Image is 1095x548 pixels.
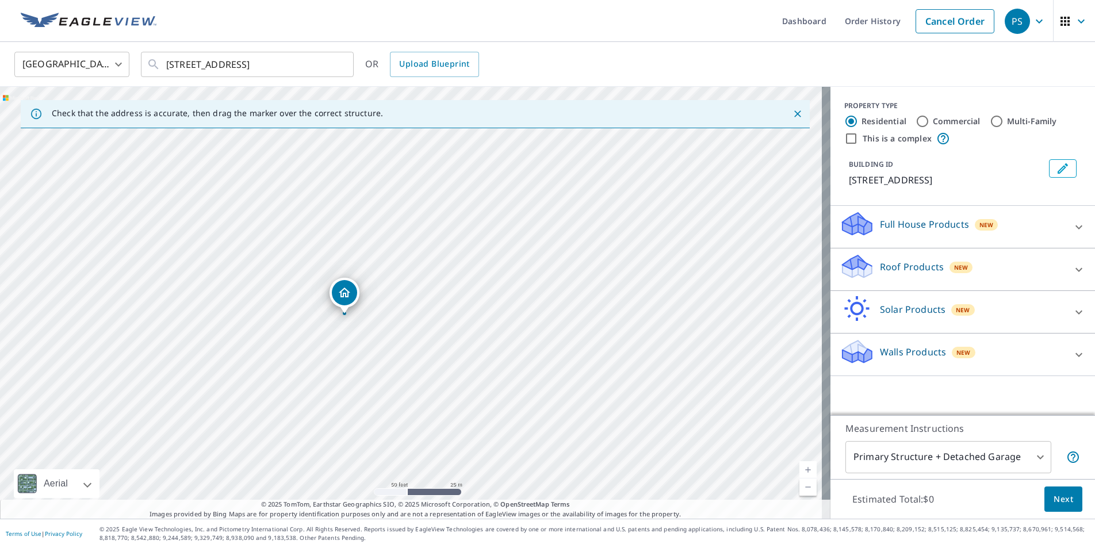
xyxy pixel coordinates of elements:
[551,500,570,508] a: Terms
[849,173,1044,187] p: [STREET_ADDRESS]
[956,348,971,357] span: New
[840,296,1086,328] div: Solar ProductsNew
[799,478,817,496] a: Current Level 19, Zoom Out
[880,217,969,231] p: Full House Products
[840,338,1086,371] div: Walls ProductsNew
[6,530,41,538] a: Terms of Use
[880,345,946,359] p: Walls Products
[862,116,906,127] label: Residential
[390,52,478,77] a: Upload Blueprint
[933,116,981,127] label: Commercial
[330,278,359,313] div: Dropped pin, building 1, Residential property, 2365 NW 45th St Boca Raton, FL 33431
[956,305,970,315] span: New
[6,530,82,537] p: |
[880,260,944,274] p: Roof Products
[880,302,945,316] p: Solar Products
[21,13,156,30] img: EV Logo
[99,525,1089,542] p: © 2025 Eagle View Technologies, Inc. and Pictometry International Corp. All Rights Reserved. Repo...
[261,500,570,509] span: © 2025 TomTom, Earthstar Geographics SIO, © 2025 Microsoft Corporation, ©
[979,220,994,229] span: New
[845,441,1051,473] div: Primary Structure + Detached Garage
[849,159,893,169] p: BUILDING ID
[863,133,932,144] label: This is a complex
[365,52,479,77] div: OR
[1049,159,1077,178] button: Edit building 1
[500,500,549,508] a: OpenStreetMap
[954,263,968,272] span: New
[844,101,1081,111] div: PROPERTY TYPE
[52,108,383,118] p: Check that the address is accurate, then drag the marker over the correct structure.
[40,469,71,498] div: Aerial
[845,421,1080,435] p: Measurement Instructions
[166,48,330,81] input: Search by address or latitude-longitude
[790,106,805,121] button: Close
[14,469,99,498] div: Aerial
[1007,116,1057,127] label: Multi-Family
[1005,9,1030,34] div: PS
[14,48,129,81] div: [GEOGRAPHIC_DATA]
[1054,492,1073,507] span: Next
[799,461,817,478] a: Current Level 19, Zoom In
[45,530,82,538] a: Privacy Policy
[1044,486,1082,512] button: Next
[916,9,994,33] a: Cancel Order
[843,486,943,512] p: Estimated Total: $0
[399,57,469,71] span: Upload Blueprint
[840,210,1086,243] div: Full House ProductsNew
[1066,450,1080,464] span: Your report will include the primary structure and a detached garage if one exists.
[840,253,1086,286] div: Roof ProductsNew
